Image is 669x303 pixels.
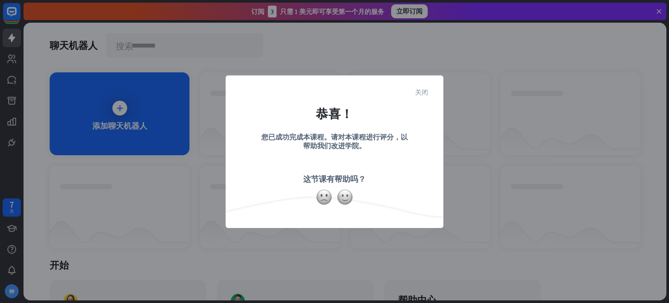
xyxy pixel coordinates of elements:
[7,3,33,30] button: 打开 LiveChat 聊天小部件
[415,89,428,95] font: 关闭
[316,106,353,122] font: 恭喜！
[316,189,332,205] img: 微微皱眉的脸
[261,133,408,150] font: 您已成功完成本课程。请对本课程进行评分，以帮助我们改进学院。
[303,174,366,184] font: 这节课有帮助吗？
[337,189,353,205] img: 微微微笑的脸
